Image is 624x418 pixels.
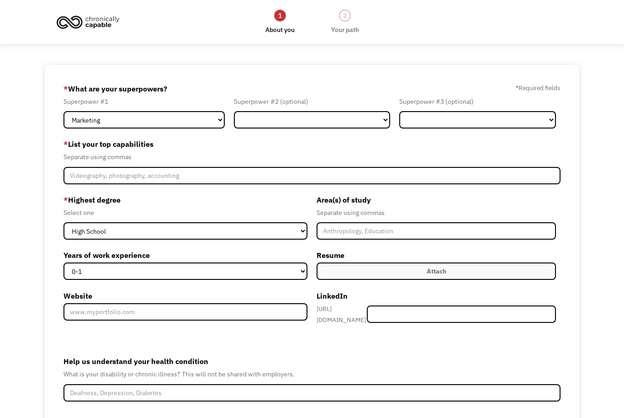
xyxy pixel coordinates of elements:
label: Area(s) of study [317,193,556,207]
div: About you [265,24,295,35]
a: 1About you [265,9,295,35]
div: [URL][DOMAIN_NAME] [317,303,367,325]
input: Anthropology, Education [317,222,556,240]
div: Superpower #1 [63,96,225,107]
div: What is your disability or chronic illness? This will not be shared with employers. [63,369,561,380]
a: 2Your path [331,9,359,35]
label: Highest degree [63,193,307,207]
input: Videography, photography, accounting [63,167,561,184]
label: List your top capabilities [63,137,561,151]
div: Select one [63,207,307,218]
div: Separate using commas [63,151,561,162]
img: Chronically Capable logo [54,12,122,32]
label: Required fields [516,82,561,93]
div: Attach [427,266,446,277]
label: Website [63,289,307,303]
input: www.myportfolio.com [63,303,307,321]
label: LinkedIn [317,289,556,303]
input: Deafness, Depression, Diabetes [63,384,561,402]
label: Resume [317,248,556,263]
div: 1 [274,10,286,21]
div: Your path [331,24,359,35]
div: Separate using commas [317,207,556,218]
div: Superpower #2 (optional) [234,96,391,107]
div: Superpower #3 (optional) [399,96,556,107]
label: What are your superpowers? [63,81,167,96]
div: 2 [339,10,351,21]
label: Help us understand your health condition [63,354,561,369]
label: Years of work experience [63,248,307,263]
label: Attach [317,263,556,280]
